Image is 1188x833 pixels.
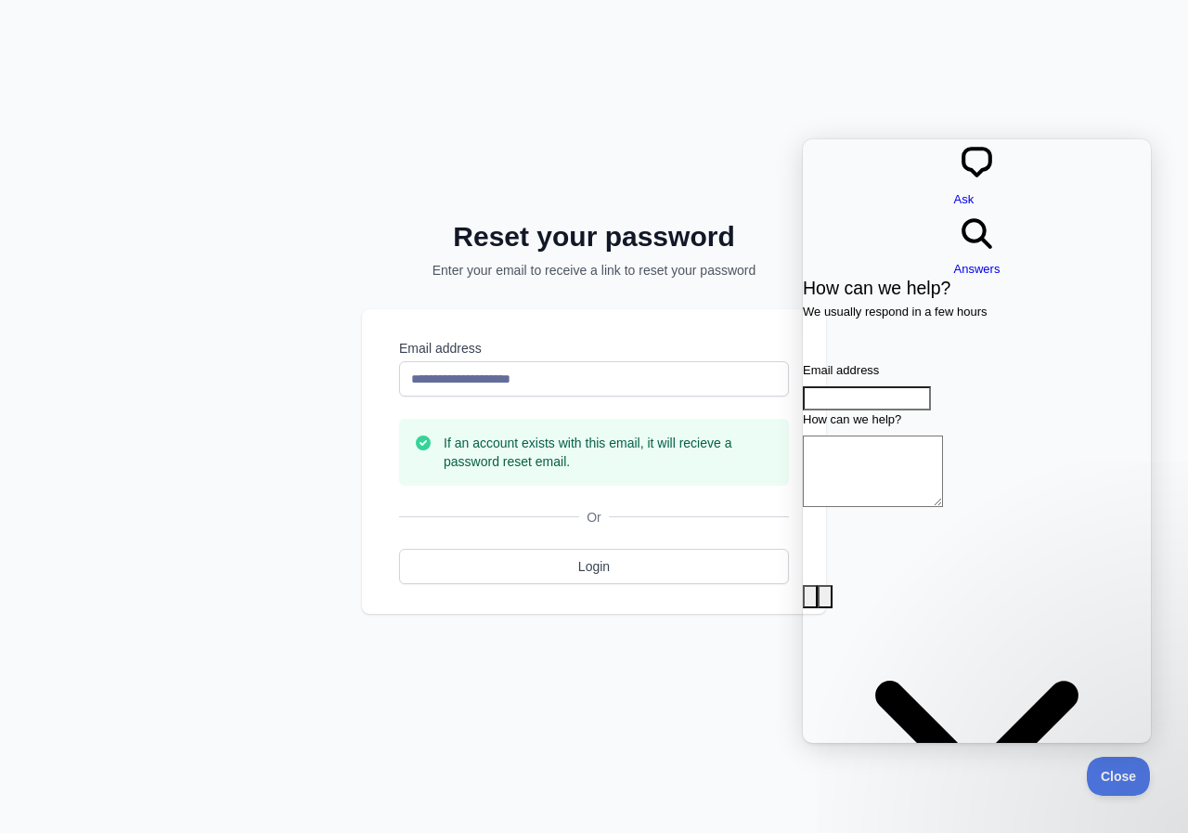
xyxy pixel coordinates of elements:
h3: If an account exists with this email, it will recieve a password reset email. [444,434,774,471]
p: Enter your email to receive a link to reset your password [386,261,802,280]
iframe: Help Scout Beacon - Close [1087,757,1151,796]
h2: Reset your password [386,220,802,254]
iframe: Help Scout Beacon - Live Chat, Contact Form, and Knowledge Base [803,139,1151,743]
span: Or [579,508,609,527]
a: Login [399,549,789,584]
label: Email address [399,339,789,358]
